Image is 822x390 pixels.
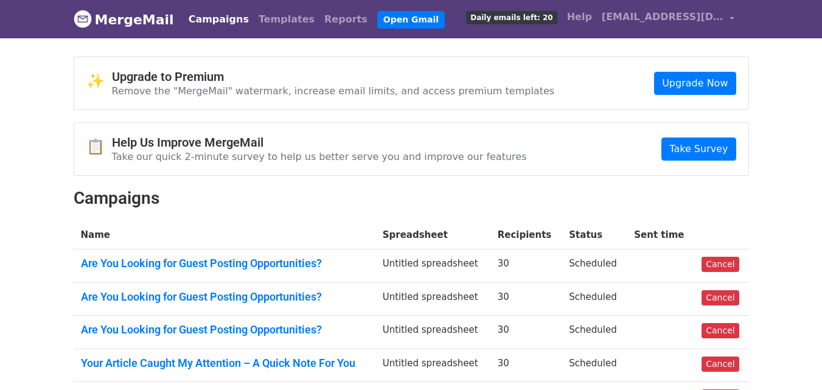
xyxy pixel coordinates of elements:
a: Your Article Caught My Attention – A Quick Note For You [81,357,368,370]
a: [EMAIL_ADDRESS][DOMAIN_NAME] [597,5,739,33]
span: ✨ [86,72,112,90]
th: Spreadsheet [375,221,490,249]
td: Scheduled [562,249,627,283]
td: 30 [490,349,562,382]
a: MergeMail [74,7,174,32]
h2: Campaigns [74,188,749,209]
a: Are You Looking for Guest Posting Opportunities? [81,323,368,336]
a: Cancel [702,290,739,305]
a: Cancel [702,357,739,372]
p: Take our quick 2-minute survey to help us better serve you and improve our features [112,150,527,163]
h4: Upgrade to Premium [112,69,555,84]
span: 📋 [86,138,112,156]
th: Sent time [627,221,694,249]
td: Untitled spreadsheet [375,249,490,283]
p: Remove the "MergeMail" watermark, increase email limits, and access premium templates [112,85,555,97]
a: Templates [254,7,319,32]
a: Open Gmail [377,11,445,29]
a: Are You Looking for Guest Posting Opportunities? [81,290,368,304]
a: Help [562,5,597,29]
td: 30 [490,316,562,349]
a: Are You Looking for Guest Posting Opportunities? [81,257,368,270]
span: [EMAIL_ADDRESS][DOMAIN_NAME] [602,10,723,24]
a: Daily emails left: 20 [461,5,562,29]
a: Take Survey [661,138,736,161]
th: Name [74,221,375,249]
a: Cancel [702,257,739,272]
td: Untitled spreadsheet [375,316,490,349]
td: Untitled spreadsheet [375,349,490,382]
img: MergeMail logo [74,10,92,28]
th: Recipients [490,221,562,249]
a: Campaigns [184,7,254,32]
span: Daily emails left: 20 [466,11,557,24]
td: 30 [490,282,562,316]
td: Scheduled [562,282,627,316]
a: Cancel [702,323,739,338]
h4: Help Us Improve MergeMail [112,135,527,150]
td: 30 [490,249,562,283]
td: Untitled spreadsheet [375,282,490,316]
th: Status [562,221,627,249]
a: Reports [319,7,372,32]
a: Upgrade Now [654,72,736,95]
td: Scheduled [562,349,627,382]
td: Scheduled [562,316,627,349]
